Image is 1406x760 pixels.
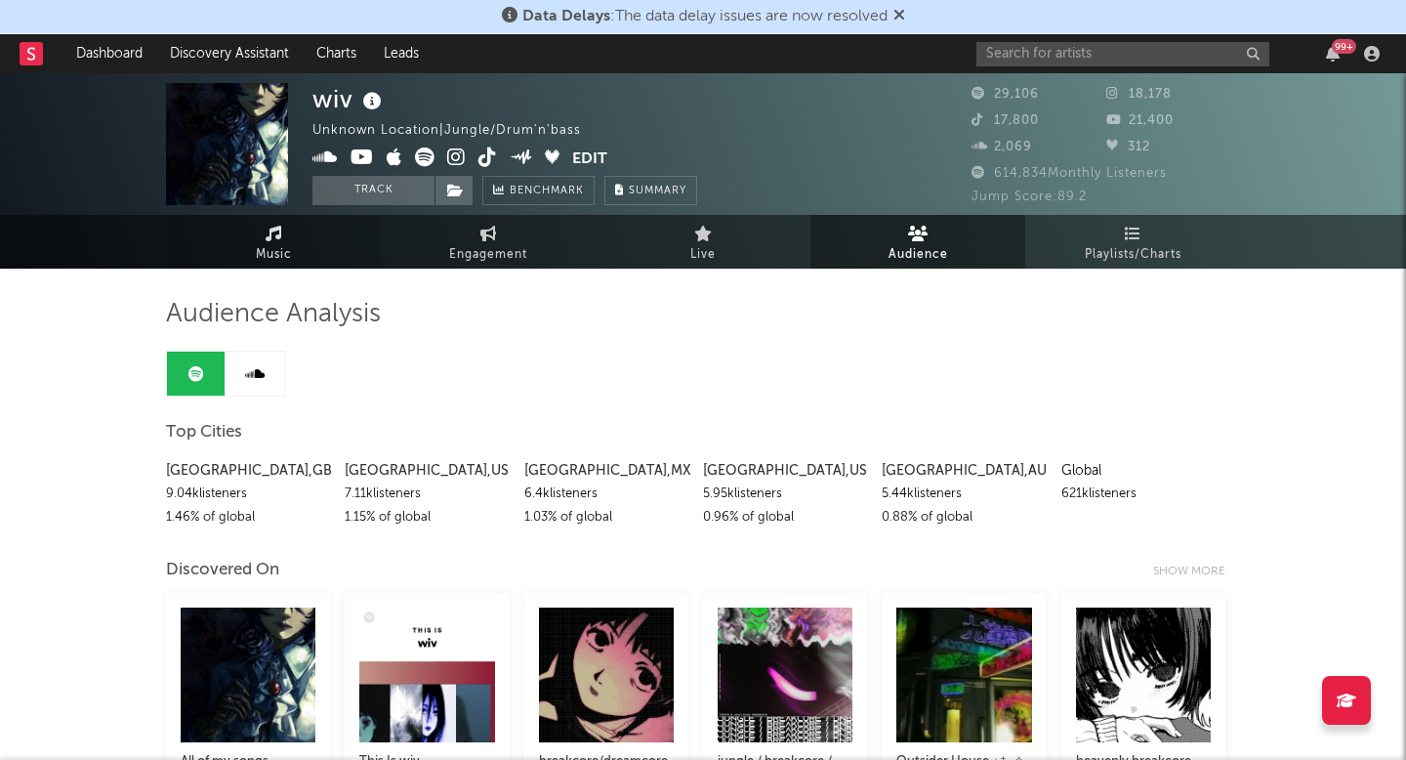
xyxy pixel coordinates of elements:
a: Discovery Assistant [156,34,303,73]
div: Discovered On [166,559,279,582]
div: Global [1061,459,1225,483]
button: Summary [604,176,697,205]
a: Playlists/Charts [1025,215,1240,269]
div: 7.11k listeners [345,483,509,506]
div: [GEOGRAPHIC_DATA] , US [345,459,509,483]
span: Audience [889,243,948,267]
span: 614,834 Monthly Listeners [972,167,1167,180]
a: Engagement [381,215,596,269]
div: 1.46 % of global [166,506,330,529]
button: Track [312,176,434,205]
span: 29,106 [972,88,1039,101]
a: Charts [303,34,370,73]
div: 1.15 % of global [345,506,509,529]
div: [GEOGRAPHIC_DATA] , US [703,459,867,483]
button: 99+ [1326,46,1340,62]
div: [GEOGRAPHIC_DATA] , MX [524,459,688,483]
a: Leads [370,34,433,73]
div: 0.96 % of global [703,506,867,529]
div: wiv [312,83,387,115]
a: Audience [810,215,1025,269]
div: 1.03 % of global [524,506,688,529]
span: Music [256,243,292,267]
span: 21,400 [1106,114,1174,127]
div: 5.44k listeners [882,483,1046,506]
span: 312 [1106,141,1150,153]
button: Edit [572,148,607,172]
span: Top Cities [166,421,242,444]
div: 6.4k listeners [524,483,688,506]
div: [GEOGRAPHIC_DATA] , GB [166,459,330,483]
span: Audience Analysis [166,303,381,326]
span: Engagement [449,243,527,267]
span: Live [690,243,716,267]
div: 0.88 % of global [882,506,1046,529]
div: Unknown Location | Jungle/Drum'n'bass [312,119,603,143]
span: : The data delay issues are now resolved [522,9,888,24]
span: Jump Score: 89.2 [972,190,1087,203]
a: Live [596,215,810,269]
span: 2,069 [972,141,1032,153]
div: 9.04k listeners [166,483,330,506]
span: 18,178 [1106,88,1172,101]
input: Search for artists [976,42,1269,66]
span: 17,800 [972,114,1039,127]
a: Music [166,215,381,269]
div: 5.95k listeners [703,483,867,506]
div: 621k listeners [1061,483,1225,506]
a: Benchmark [482,176,595,205]
div: [GEOGRAPHIC_DATA] , AU [882,459,1046,483]
span: Summary [629,186,686,196]
div: Show more [1153,560,1240,583]
span: Data Delays [522,9,610,24]
span: Playlists/Charts [1085,243,1181,267]
a: Dashboard [62,34,156,73]
span: Benchmark [510,180,584,203]
span: Dismiss [893,9,905,24]
div: 99 + [1332,39,1356,54]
